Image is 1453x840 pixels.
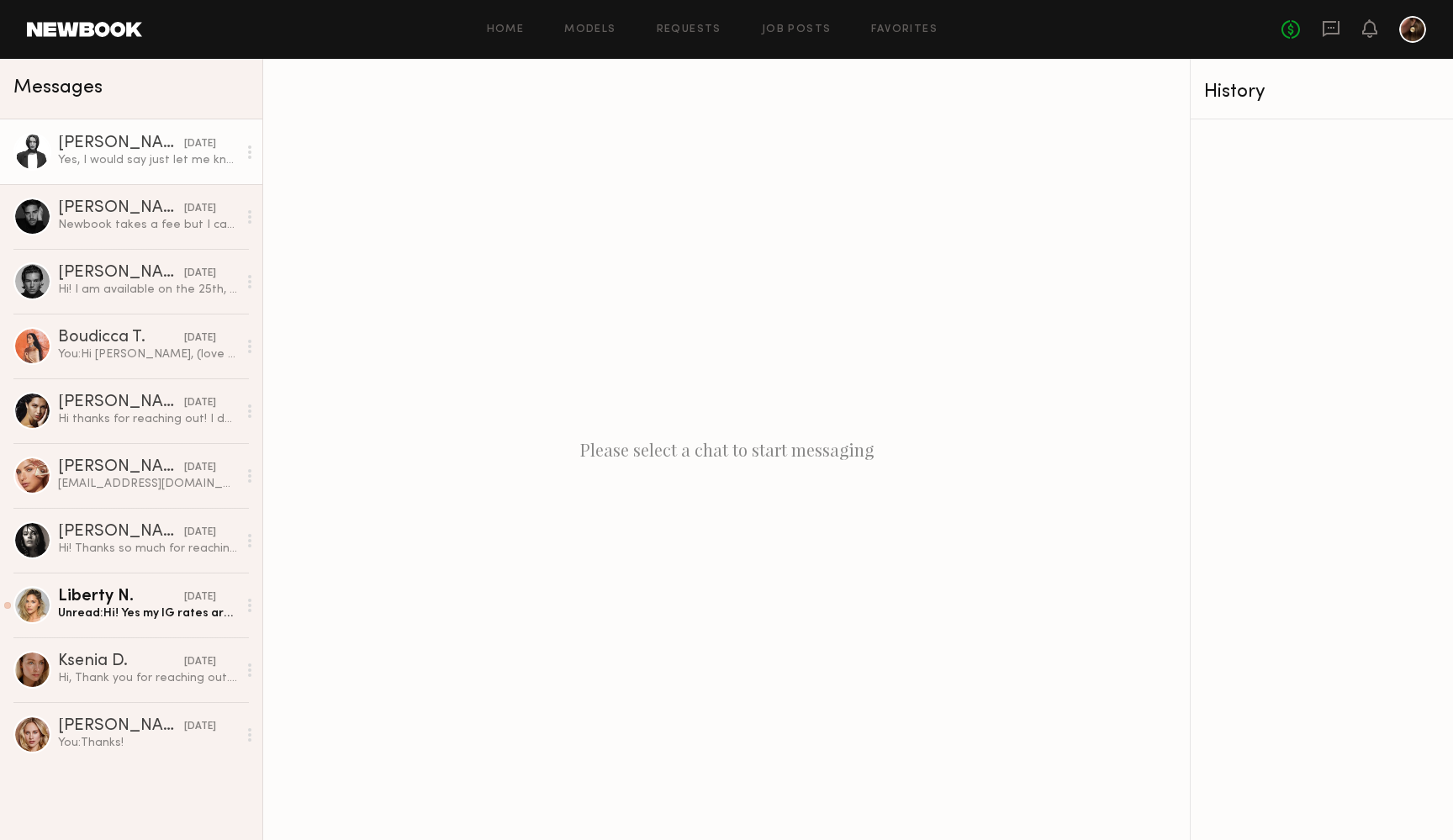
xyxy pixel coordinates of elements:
div: [PERSON_NAME] [58,135,184,152]
div: Unread: Hi! Yes my IG rates are $2500 for posts :) Xx [58,605,237,621]
a: Home [487,24,525,35]
div: [PERSON_NAME] [58,524,184,541]
div: [DATE] [184,589,216,605]
a: Favorites [871,24,938,35]
div: [DATE] [184,654,216,670]
div: Hi, Thank you for reaching out. I’d be happy to share my rates: • Instagram Post – $1,500 • Insta... [58,670,237,686]
div: Ksenia D. [58,653,184,670]
div: [DATE] [184,525,216,541]
div: [DATE] [184,460,216,476]
div: [PERSON_NAME] [58,718,184,735]
div: Yes, I would say just let me know what dates you’d prefer and I can let you know if I’m available. [58,152,237,168]
div: [PERSON_NAME] [58,459,184,476]
div: [DATE] [184,395,216,411]
div: [DATE] [184,136,216,152]
div: [EMAIL_ADDRESS][DOMAIN_NAME] [MEDICAL_DATA][EMAIL_ADDRESS][DOMAIN_NAME] [58,476,237,492]
div: [DATE] [184,266,216,282]
div: Hi thanks for reaching out! I do for some projects if it’s the right fit. Were you looking at a s... [58,411,237,427]
a: Models [564,24,616,35]
div: Hi! I am available on the 25th, I am not in nyc from the 16th-24th. If you decide to do earlier i... [58,282,237,298]
div: You: Hi [PERSON_NAME], (love the name btw) I’m an artist starting a new jewelry brand based on a ... [58,346,237,362]
div: [DATE] [184,719,216,735]
div: [PERSON_NAME] [58,200,184,217]
span: Messages [13,78,103,98]
div: [DATE] [184,201,216,217]
a: Job Posts [762,24,832,35]
div: [PERSON_NAME] [58,394,184,411]
div: Liberty N. [58,589,184,605]
div: [PERSON_NAME] [58,265,184,282]
div: Newbook takes a fee but I can go down $50 for you. [58,217,237,233]
a: Requests [657,24,721,35]
div: [DATE] [184,330,216,346]
div: Boudicca T. [58,330,184,346]
div: You: Thanks! [58,735,237,751]
div: History [1204,82,1440,102]
div: Please select a chat to start messaging [263,59,1190,840]
div: Hi! Thanks so much for reaching out and sharing your brand, it looks exciting!! ✨ Just to give yo... [58,541,237,557]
